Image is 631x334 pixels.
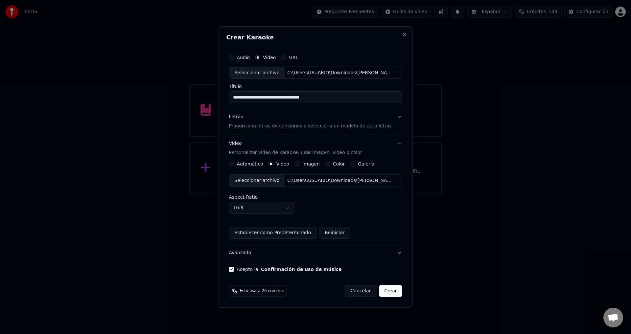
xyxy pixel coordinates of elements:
div: Seleccionar archivo [229,175,285,187]
p: Proporciona letras de canciones o selecciona un modelo de auto letras [229,123,391,130]
label: Título [229,84,402,89]
button: Cancelar [345,285,377,297]
button: VideoPersonalizar video de karaoke: usar imagen, video o color [229,135,402,162]
p: Personalizar video de karaoke: usar imagen, video o color [229,149,362,156]
h2: Crear Karaoke [226,34,405,40]
label: Aspect Ratio [229,195,402,199]
label: Audio [237,55,250,60]
div: Letras [229,114,243,121]
button: Reiniciar [319,227,350,239]
div: VideoPersonalizar video de karaoke: usar imagen, video o color [229,161,402,244]
button: Avanzado [229,244,402,261]
label: Acepto la [237,267,341,272]
button: LetrasProporciona letras de canciones o selecciona un modelo de auto letras [229,109,402,135]
label: Video [276,162,289,166]
label: Galería [358,162,374,166]
div: C:\Users\USUARIO\Downloads\[PERSON_NAME] - Homenaje a [PERSON_NAME].mp4 [285,177,396,184]
label: Video [263,55,276,60]
label: Automático [237,162,263,166]
label: Imagen [302,162,320,166]
div: Video [229,141,362,156]
button: Acepto la [261,267,342,272]
div: Seleccionar archivo [229,67,285,79]
label: Color [333,162,345,166]
button: Establecer como Predeterminado [229,227,316,239]
button: Crear [379,285,402,297]
span: Esto usará 26 créditos [240,288,284,294]
div: C:\Users\USUARIO\Downloads\[PERSON_NAME] - Homenaje a [PERSON_NAME].mp4 [285,70,396,76]
label: URL [289,55,298,60]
